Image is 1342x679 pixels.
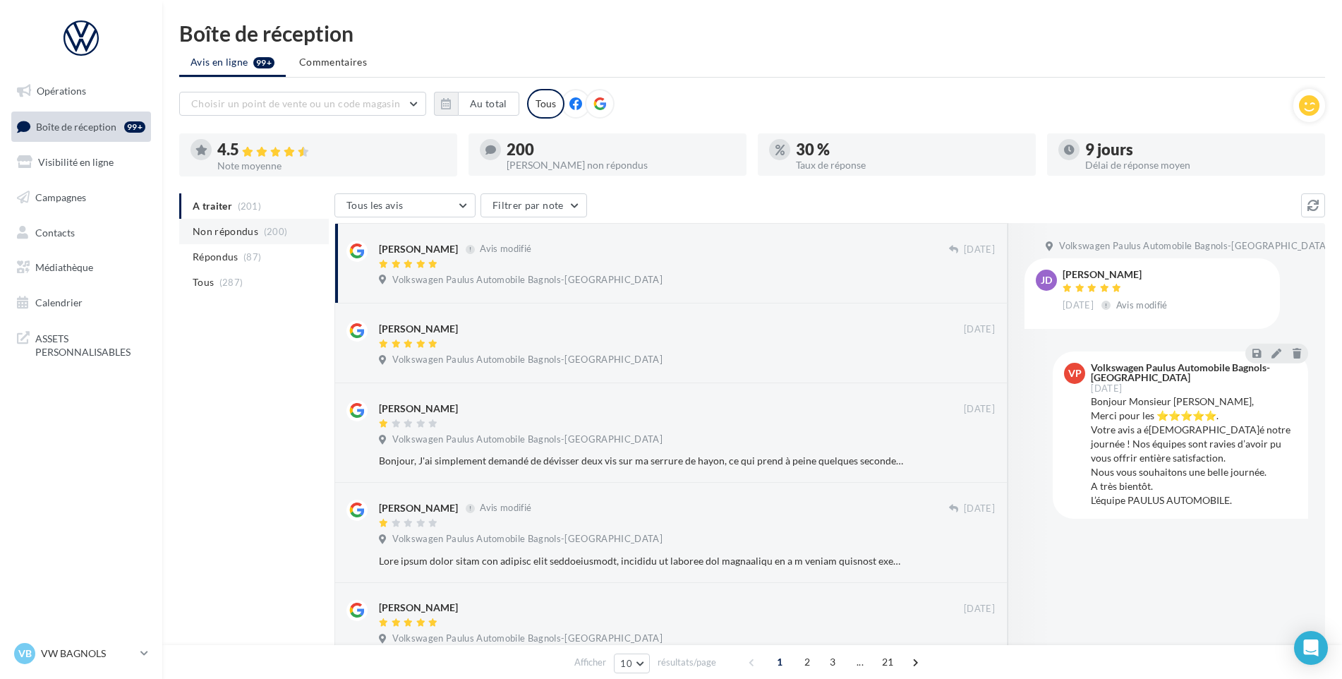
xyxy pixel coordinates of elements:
span: (200) [264,226,288,237]
span: (87) [243,251,261,263]
span: [DATE] [1091,384,1122,393]
div: [PERSON_NAME] [1063,270,1171,280]
div: 200 [507,142,735,157]
div: Bonjour, J'ai simplement demandé de dévisser deux vis sur ma serrure de hayon, ce qui prend à pei... [379,454,903,468]
span: [DATE] [964,323,995,336]
a: Contacts [8,218,154,248]
div: 99+ [124,121,145,133]
div: 30 % [796,142,1024,157]
span: Volkswagen Paulus Automobile Bagnols-[GEOGRAPHIC_DATA] [1059,240,1329,253]
span: [DATE] [964,244,995,256]
span: Tous [193,275,214,289]
span: 10 [620,658,632,669]
a: Calendrier [8,288,154,318]
span: 3 [821,651,844,673]
span: (287) [219,277,243,288]
div: [PERSON_NAME] [379,601,458,615]
a: Campagnes [8,183,154,212]
button: 10 [614,654,650,673]
span: Choisir un point de vente ou un code magasin [191,97,400,109]
button: Au total [434,92,519,116]
span: ASSETS PERSONNALISABLES [35,329,145,359]
button: Tous les avis [334,193,476,217]
div: Open Intercom Messenger [1294,631,1328,665]
a: Boîte de réception99+ [8,112,154,142]
span: Non répondus [193,224,258,239]
div: [PERSON_NAME] [379,501,458,515]
span: 1 [768,651,791,673]
a: Opérations [8,76,154,106]
div: 9 jours [1085,142,1314,157]
span: Contacts [35,226,75,238]
div: Délai de réponse moyen [1085,160,1314,170]
a: Médiathèque [8,253,154,282]
a: ASSETS PERSONNALISABLES [8,323,154,365]
button: Filtrer par note [480,193,587,217]
span: résultats/page [658,656,716,669]
span: Campagnes [35,191,86,203]
span: Calendrier [35,296,83,308]
span: Volkswagen Paulus Automobile Bagnols-[GEOGRAPHIC_DATA] [392,632,663,645]
span: Répondus [193,250,238,264]
div: [PERSON_NAME] non répondus [507,160,735,170]
span: VP [1068,366,1082,380]
div: 4.5 [217,142,446,158]
span: Médiathèque [35,261,93,273]
button: Au total [458,92,519,116]
div: Bonjour Monsieur [PERSON_NAME], Merci pour les ⭐⭐⭐⭐⭐. Votre avis a é[DEMOGRAPHIC_DATA]é notre jou... [1091,395,1297,507]
a: VB VW BAGNOLS [11,640,151,667]
div: Taux de réponse [796,160,1024,170]
span: Opérations [37,85,86,97]
span: [DATE] [964,503,995,515]
span: 21 [876,651,900,673]
span: [DATE] [964,403,995,416]
span: VB [18,647,32,661]
span: Volkswagen Paulus Automobile Bagnols-[GEOGRAPHIC_DATA] [392,274,663,287]
span: Volkswagen Paulus Automobile Bagnols-[GEOGRAPHIC_DATA] [392,354,663,366]
span: Tous les avis [346,199,404,211]
p: VW BAGNOLS [41,647,135,661]
div: Tous [527,89,564,119]
span: Volkswagen Paulus Automobile Bagnols-[GEOGRAPHIC_DATA] [392,533,663,546]
span: Avis modifié [480,244,531,255]
div: [PERSON_NAME] [379,402,458,416]
a: Visibilité en ligne [8,148,154,177]
div: Boîte de réception [179,23,1325,44]
span: [DATE] [1063,299,1094,312]
span: Boîte de réception [36,120,116,132]
span: Volkswagen Paulus Automobile Bagnols-[GEOGRAPHIC_DATA] [392,433,663,446]
div: Lore ipsum dolor sitam con adipisc elit seddoeiusmodt, incididu ut laboree dol magnaaliqu en a m ... [379,554,903,568]
span: Avis modifié [1116,299,1168,311]
div: [PERSON_NAME] [379,242,458,256]
div: Volkswagen Paulus Automobile Bagnols-[GEOGRAPHIC_DATA] [1091,363,1294,383]
span: Avis modifié [480,503,531,514]
div: [PERSON_NAME] [379,322,458,336]
span: JD [1041,273,1052,287]
span: Visibilité en ligne [38,156,114,168]
span: Afficher [574,656,606,669]
span: ... [849,651,871,673]
button: Choisir un point de vente ou un code magasin [179,92,426,116]
span: Commentaires [299,55,367,69]
span: 2 [796,651,818,673]
div: Note moyenne [217,161,446,171]
span: [DATE] [964,603,995,615]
